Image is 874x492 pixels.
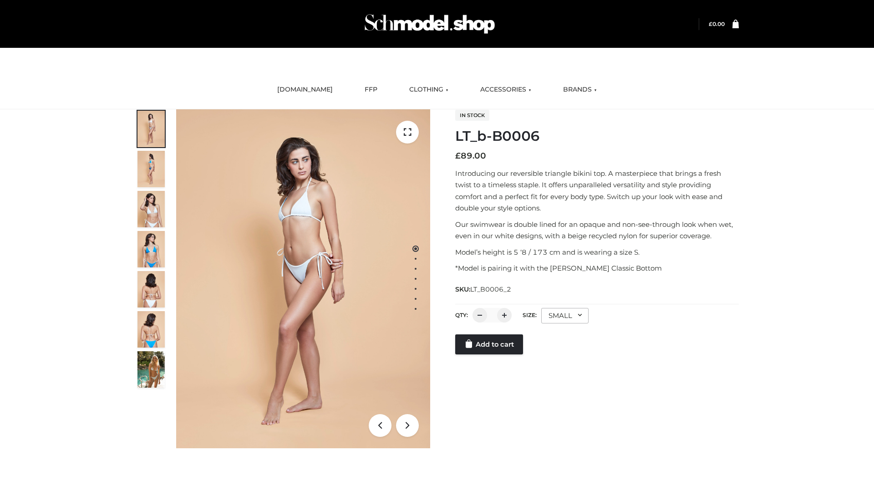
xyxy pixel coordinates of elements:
[176,109,430,448] img: LT_b-B0006
[358,80,384,100] a: FFP
[709,20,712,27] span: £
[455,168,739,214] p: Introducing our reversible triangle bikini top. A masterpiece that brings a fresh twist to a time...
[523,312,537,318] label: Size:
[402,80,455,100] a: CLOTHING
[556,80,604,100] a: BRANDS
[455,151,486,161] bdi: 89.00
[137,351,165,388] img: Arieltop_CloudNine_AzureSky2.jpg
[455,128,739,144] h1: LT_b-B0006
[361,6,498,42] img: Schmodel Admin 964
[455,110,489,121] span: In stock
[137,311,165,348] img: ArielClassicBikiniTop_CloudNine_AzureSky_OW114ECO_8-scaled.jpg
[270,80,340,100] a: [DOMAIN_NAME]
[709,20,725,27] a: £0.00
[455,284,512,295] span: SKU:
[709,20,725,27] bdi: 0.00
[455,246,739,258] p: Model’s height is 5 ‘8 / 173 cm and is wearing a size S.
[455,262,739,274] p: *Model is pairing it with the [PERSON_NAME] Classic Bottom
[455,312,468,318] label: QTY:
[137,271,165,307] img: ArielClassicBikiniTop_CloudNine_AzureSky_OW114ECO_7-scaled.jpg
[541,308,589,323] div: SMALL
[455,334,523,354] a: Add to cart
[470,285,511,293] span: LT_B0006_2
[137,231,165,267] img: ArielClassicBikiniTop_CloudNine_AzureSky_OW114ECO_4-scaled.jpg
[473,80,538,100] a: ACCESSORIES
[455,151,461,161] span: £
[137,191,165,227] img: ArielClassicBikiniTop_CloudNine_AzureSky_OW114ECO_3-scaled.jpg
[137,111,165,147] img: ArielClassicBikiniTop_CloudNine_AzureSky_OW114ECO_1-scaled.jpg
[455,219,739,242] p: Our swimwear is double lined for an opaque and non-see-through look when wet, even in our white d...
[137,151,165,187] img: ArielClassicBikiniTop_CloudNine_AzureSky_OW114ECO_2-scaled.jpg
